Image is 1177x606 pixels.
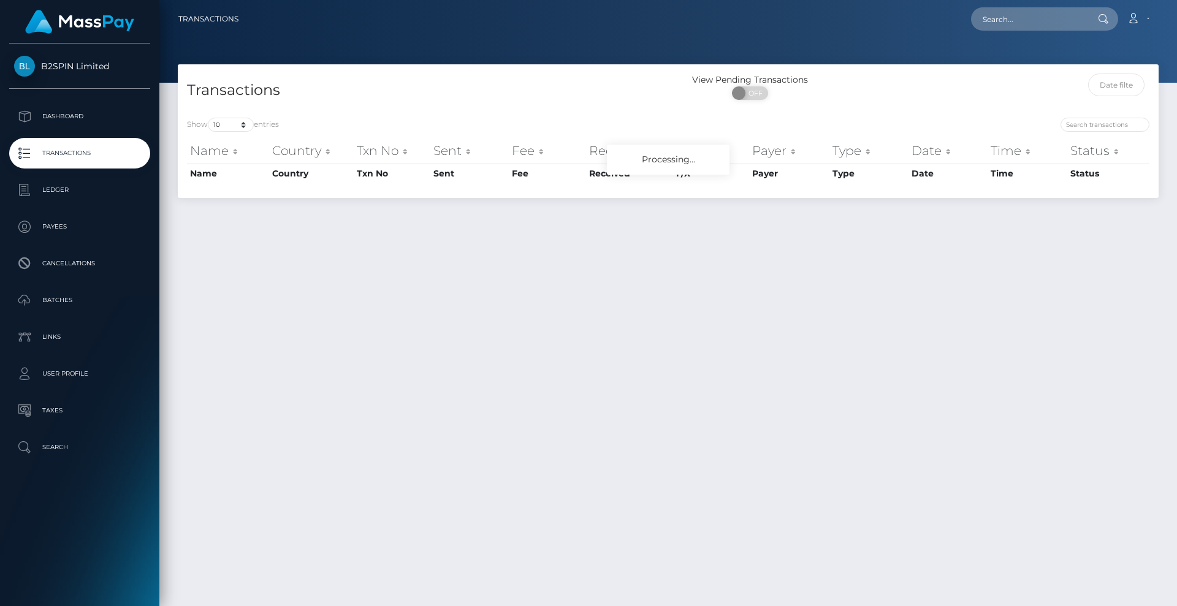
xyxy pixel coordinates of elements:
span: OFF [739,86,769,100]
p: Payees [14,218,145,236]
th: Type [829,138,908,163]
th: Received [586,164,673,183]
input: Search transactions [1061,118,1149,132]
a: Search [9,432,150,463]
p: Links [14,328,145,346]
th: Type [829,164,908,183]
label: Show entries [187,118,279,132]
th: Fee [509,138,586,163]
th: Date [908,138,988,163]
a: Batches [9,285,150,316]
a: Payees [9,211,150,242]
div: Processing... [607,145,729,175]
a: User Profile [9,358,150,389]
a: Transactions [178,6,238,32]
th: Payer [749,138,829,163]
th: Txn No [354,138,430,163]
th: Fee [509,164,586,183]
th: Sent [430,138,509,163]
img: MassPay Logo [25,10,134,34]
p: Cancellations [14,254,145,273]
input: Search... [971,7,1086,31]
a: Cancellations [9,248,150,279]
th: Date [908,164,988,183]
th: Payer [749,164,829,183]
th: F/X [673,138,749,163]
input: Date filter [1088,74,1145,96]
div: View Pending Transactions [668,74,832,86]
th: Name [187,164,269,183]
p: Search [14,438,145,456]
th: Received [586,138,673,163]
a: Ledger [9,175,150,205]
th: Country [269,164,354,183]
h4: Transactions [187,80,659,101]
th: Time [988,164,1067,183]
p: Batches [14,291,145,309]
th: Country [269,138,354,163]
p: User Profile [14,365,145,383]
span: B2SPIN Limited [9,61,150,72]
a: Transactions [9,138,150,169]
p: Transactions [14,144,145,162]
th: Txn No [354,164,430,183]
th: Sent [430,164,509,183]
select: Showentries [208,118,254,132]
p: Ledger [14,181,145,199]
img: B2SPIN Limited [14,56,35,77]
a: Taxes [9,395,150,426]
a: Dashboard [9,101,150,132]
th: Name [187,138,269,163]
p: Taxes [14,401,145,420]
a: Links [9,322,150,352]
p: Dashboard [14,107,145,126]
th: Time [988,138,1067,163]
th: Status [1067,138,1149,163]
th: Status [1067,164,1149,183]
